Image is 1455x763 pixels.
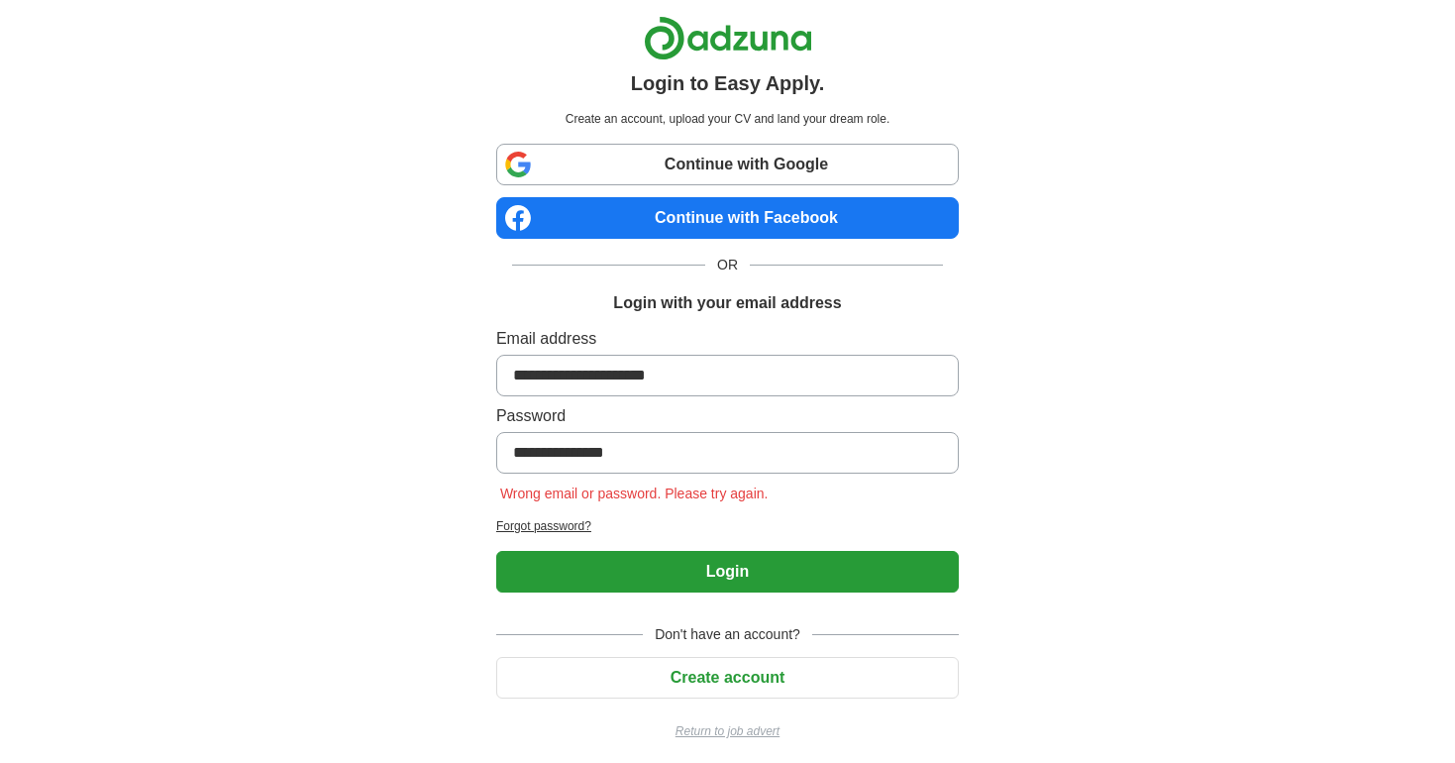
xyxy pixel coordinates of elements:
h1: Login to Easy Apply. [631,68,825,98]
a: Continue with Google [496,144,959,185]
label: Password [496,404,959,428]
button: Login [496,551,959,593]
span: OR [705,255,750,275]
img: Adzuna logo [644,16,812,60]
span: Don't have an account? [643,624,812,645]
button: Create account [496,657,959,699]
a: Create account [496,669,959,686]
a: Return to job advert [496,722,959,740]
a: Forgot password? [496,517,959,535]
span: Wrong email or password. Please try again. [496,486,773,501]
h1: Login with your email address [613,291,841,315]
a: Continue with Facebook [496,197,959,239]
label: Email address [496,327,959,351]
p: Create an account, upload your CV and land your dream role. [500,110,955,128]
